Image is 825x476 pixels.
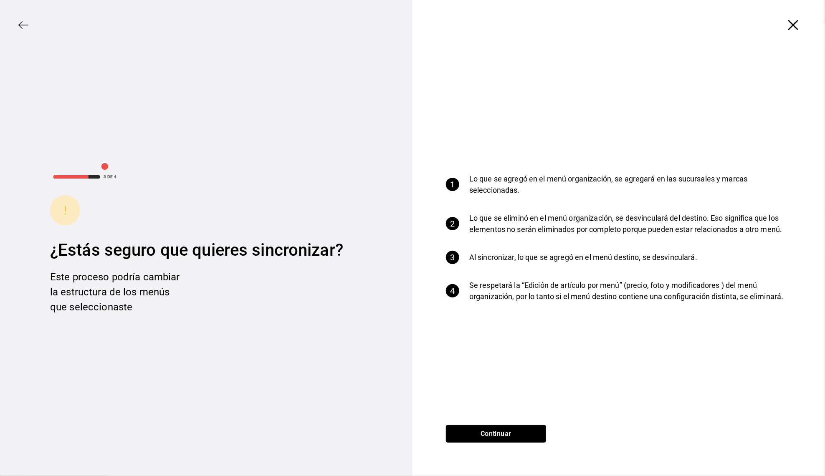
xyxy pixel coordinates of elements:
button: Continuar [446,425,546,443]
div: 3 [446,251,459,264]
div: 1 [446,178,459,191]
div: Este proceso podría cambiar la estructura de los menús que seleccionaste [50,269,184,315]
p: Lo que se eliminó en el menú organización, se desvinculará del destino. Eso significa que los ele... [469,212,785,235]
div: 3 DE 4 [104,174,116,180]
p: Lo que se agregó en el menú organización, se agregará en las sucursales y marcas seleccionadas. [469,173,785,196]
p: Al sincronizar, lo que se agregó en el menú destino, se desvinculará. [469,252,697,263]
p: Se respetará la “Edición de artículo por menú” (precio, foto y modificadores ) del menú organizac... [469,280,785,302]
div: ¿Estás seguro que quieres sincronizar? [50,238,362,263]
div: 2 [446,217,459,230]
div: 4 [446,284,459,297]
